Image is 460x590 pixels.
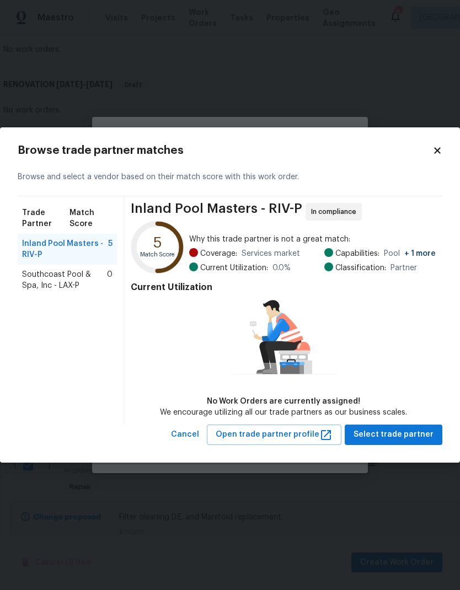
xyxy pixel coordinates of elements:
[335,248,379,259] span: Capabilities:
[22,238,108,260] span: Inland Pool Masters - RIV-P
[345,425,442,445] button: Select trade partner
[272,262,291,273] span: 0.0 %
[391,262,417,273] span: Partner
[200,262,268,273] span: Current Utilization:
[22,207,69,229] span: Trade Partner
[140,251,175,258] text: Match Score
[207,425,341,445] button: Open trade partner profile
[171,428,199,442] span: Cancel
[404,250,436,258] span: + 1 more
[18,158,442,196] div: Browse and select a vendor based on their match score with this work order.
[216,428,333,442] span: Open trade partner profile
[18,145,432,156] h2: Browse trade partner matches
[354,428,434,442] span: Select trade partner
[242,248,300,259] span: Services market
[160,396,407,407] div: No Work Orders are currently assigned!
[131,282,436,293] h4: Current Utilization
[167,425,204,445] button: Cancel
[384,248,436,259] span: Pool
[153,235,162,250] text: 5
[200,248,237,259] span: Coverage:
[160,407,407,418] div: We encourage utilizing all our trade partners as our business scales.
[311,206,361,217] span: In compliance
[131,203,302,221] span: Inland Pool Masters - RIV-P
[335,262,386,273] span: Classification:
[69,207,113,229] span: Match Score
[107,269,113,291] span: 0
[22,269,107,291] span: Southcoast Pool & Spa, Inc - LAX-P
[108,238,113,260] span: 5
[189,234,436,245] span: Why this trade partner is not a great match:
